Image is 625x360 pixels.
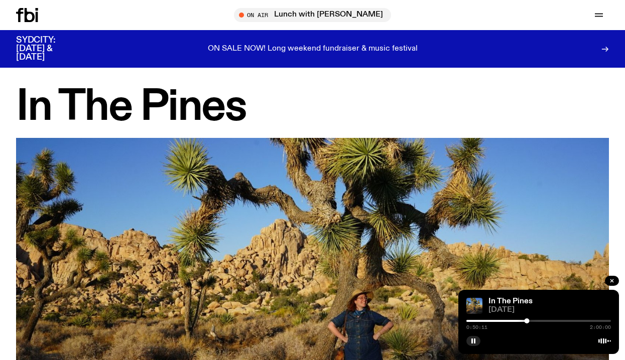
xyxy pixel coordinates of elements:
span: [DATE] [488,306,611,314]
span: 0:50:11 [466,325,487,330]
img: Johanna stands in the middle distance amongst a desert scene with large cacti and trees. She is w... [466,298,482,314]
p: ON SALE NOW! Long weekend fundraiser & music festival [208,45,418,54]
a: In The Pines [488,297,533,305]
h1: In The Pines [16,87,609,128]
button: On AirLunch with [PERSON_NAME] [234,8,391,22]
span: 2:00:00 [590,325,611,330]
h3: SYDCITY: [DATE] & [DATE] [16,36,80,62]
